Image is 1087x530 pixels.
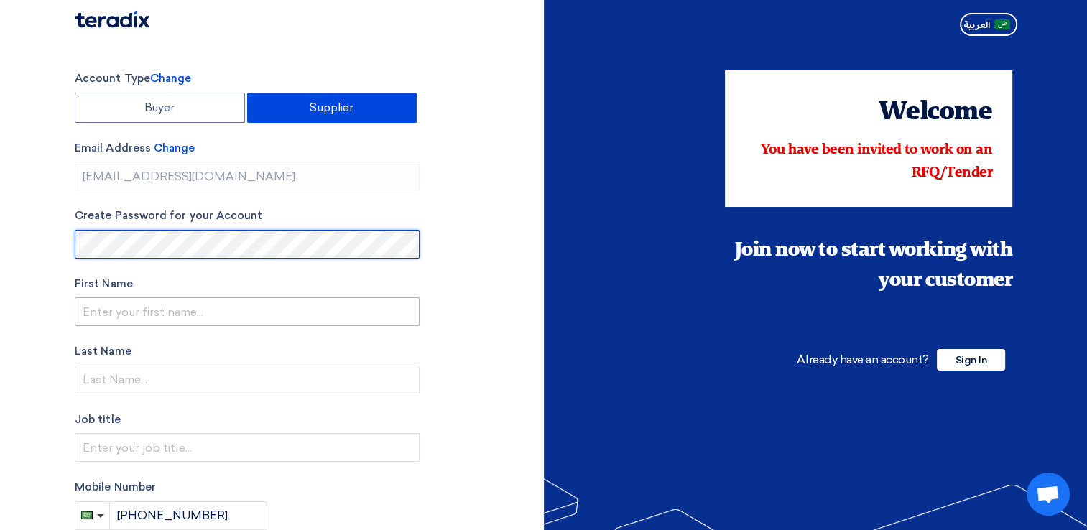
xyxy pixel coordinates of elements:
label: Buyer [75,93,245,123]
label: Job title [75,412,420,428]
span: You have been invited to work on an RFQ/Tender [761,143,992,180]
div: Open chat [1027,473,1070,516]
input: Enter your first name... [75,297,420,326]
input: Enter phone number... [110,501,267,530]
span: العربية [963,20,990,30]
span: Already have an account? [797,353,928,366]
img: Teradix logo [75,11,149,28]
img: ar-AR.png [994,19,1010,30]
label: Supplier [247,93,417,123]
span: Change [154,141,195,154]
label: First Name [75,276,420,292]
input: Enter your job title... [75,433,420,462]
button: العربية [960,13,1017,36]
span: Sign In [937,349,1005,371]
div: Welcome [745,93,992,132]
label: Last Name [75,343,420,360]
label: Email Address [75,140,420,157]
input: Enter your business email... [75,162,420,190]
label: Account Type [75,70,420,87]
div: Join now to start working with your customer [725,236,1012,296]
input: Last Name... [75,366,420,394]
label: Create Password for your Account [75,208,420,224]
span: Change [150,72,191,85]
label: Mobile Number [75,479,420,496]
a: Sign In [937,353,1005,366]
